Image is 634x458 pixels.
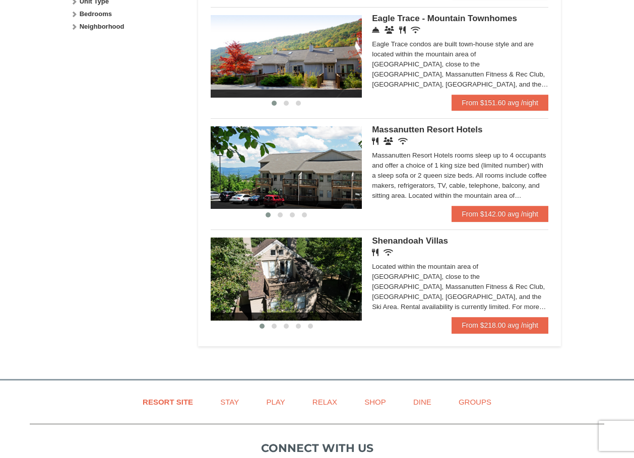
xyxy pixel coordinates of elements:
i: Banquet Facilities [384,137,393,145]
a: From $142.00 avg /night [452,206,548,222]
i: Restaurant [399,26,406,34]
p: Connect with us [30,440,604,456]
span: Massanutten Resort Hotels [372,125,482,134]
div: Massanutten Resort Hotels rooms sleep up to 4 occupants and offer a choice of 1 king size bed (li... [372,150,548,201]
i: Restaurant [372,249,378,256]
a: Groups [446,391,504,413]
a: From $218.00 avg /night [452,317,548,333]
a: Play [253,391,297,413]
a: Dine [401,391,444,413]
div: Located within the mountain area of [GEOGRAPHIC_DATA], close to the [GEOGRAPHIC_DATA], Massanutte... [372,262,548,312]
i: Conference Facilities [385,26,394,34]
strong: Neighborhood [80,23,124,30]
i: Wireless Internet (free) [398,137,408,145]
span: Eagle Trace - Mountain Townhomes [372,14,517,23]
i: Wireless Internet (free) [384,249,393,256]
i: Concierge Desk [372,26,379,34]
a: From $151.60 avg /night [452,95,548,111]
a: Shop [352,391,399,413]
i: Wireless Internet (free) [411,26,420,34]
span: Shenandoah Villas [372,236,448,246]
a: Stay [208,391,251,413]
div: Eagle Trace condos are built town-house style and are located within the mountain area of [GEOGRA... [372,39,548,90]
a: Relax [300,391,350,413]
a: Resort Site [130,391,206,413]
i: Restaurant [372,137,378,145]
strong: Bedrooms [80,10,112,18]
